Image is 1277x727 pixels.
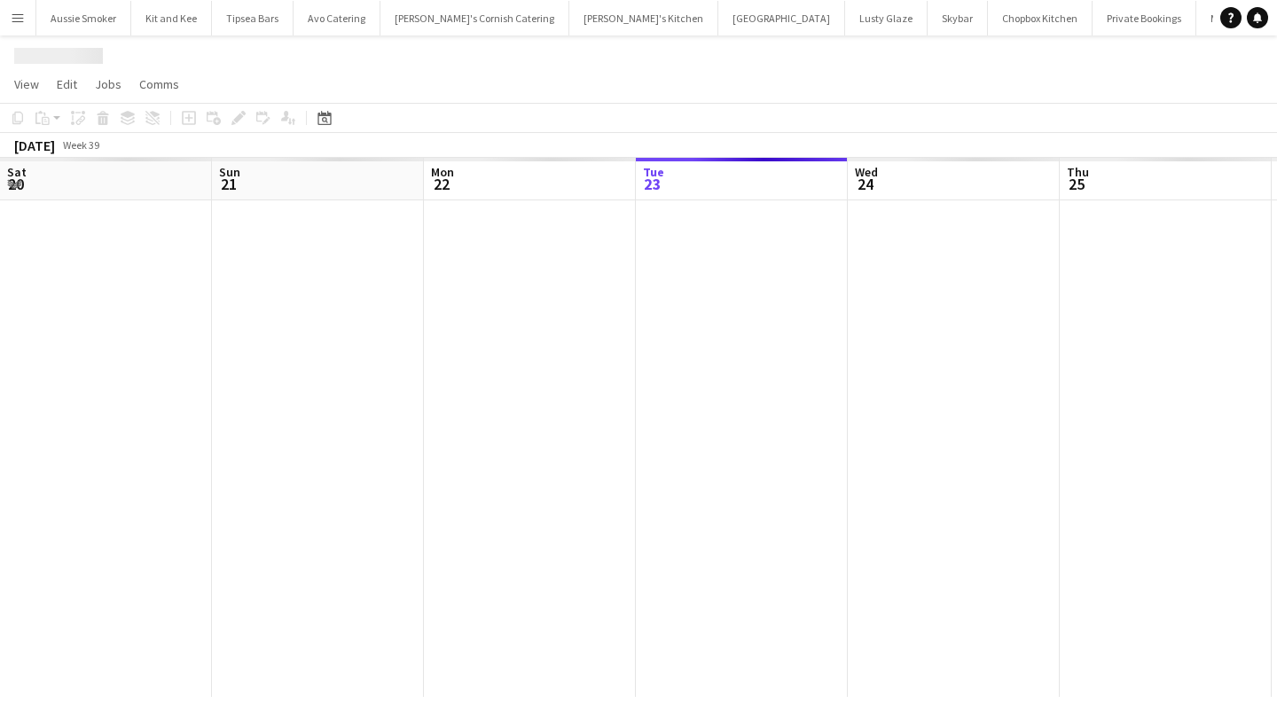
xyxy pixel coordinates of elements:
[569,1,718,35] button: [PERSON_NAME]'s Kitchen
[431,164,454,180] span: Mon
[36,1,131,35] button: Aussie Smoker
[852,174,878,194] span: 24
[1067,164,1089,180] span: Thu
[4,174,27,194] span: 20
[718,1,845,35] button: [GEOGRAPHIC_DATA]
[428,174,454,194] span: 22
[14,137,55,154] div: [DATE]
[1093,1,1196,35] button: Private Bookings
[59,138,103,152] span: Week 39
[988,1,1093,35] button: Chopbox Kitchen
[50,73,84,96] a: Edit
[88,73,129,96] a: Jobs
[212,1,294,35] button: Tipsea Bars
[131,1,212,35] button: Kit and Kee
[380,1,569,35] button: [PERSON_NAME]'s Cornish Catering
[14,76,39,92] span: View
[928,1,988,35] button: Skybar
[7,164,27,180] span: Sat
[95,76,121,92] span: Jobs
[7,73,46,96] a: View
[640,174,664,194] span: 23
[855,164,878,180] span: Wed
[139,76,179,92] span: Comms
[216,174,240,194] span: 21
[294,1,380,35] button: Avo Catering
[57,76,77,92] span: Edit
[845,1,928,35] button: Lusty Glaze
[1064,174,1089,194] span: 25
[219,164,240,180] span: Sun
[132,73,186,96] a: Comms
[643,164,664,180] span: Tue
